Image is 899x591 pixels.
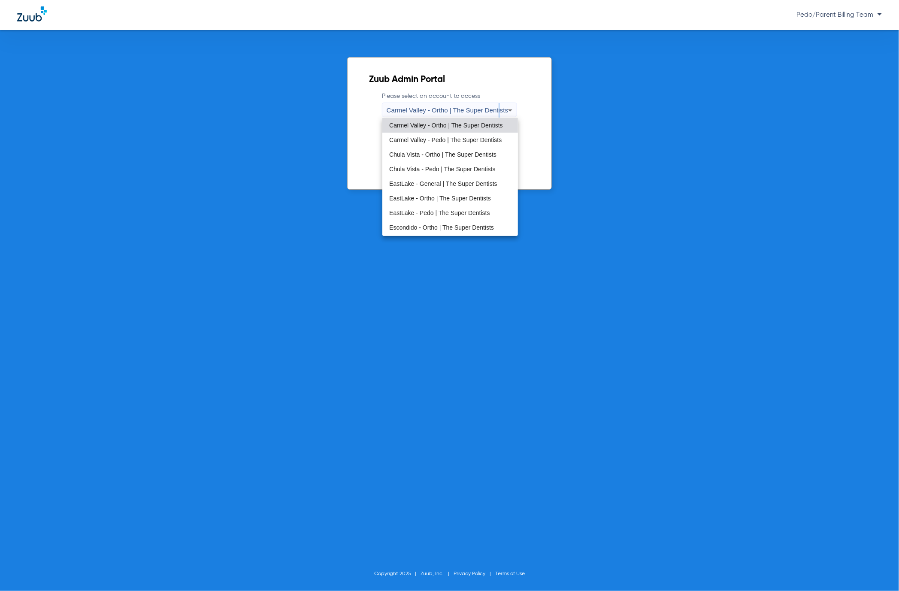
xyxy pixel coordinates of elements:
[389,181,497,187] span: EastLake - General | The Super Dentists
[389,195,491,201] span: EastLake - Ortho | The Super Dentists
[389,210,490,216] span: EastLake - Pedo | The Super Dentists
[389,224,494,230] span: Escondido - Ortho | The Super Dentists
[389,166,495,172] span: Chula Vista - Pedo | The Super Dentists
[389,137,502,143] span: Carmel Valley - Pedo | The Super Dentists
[389,152,496,158] span: Chula Vista - Ortho | The Super Dentists
[389,122,503,128] span: Carmel Valley - Ortho | The Super Dentists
